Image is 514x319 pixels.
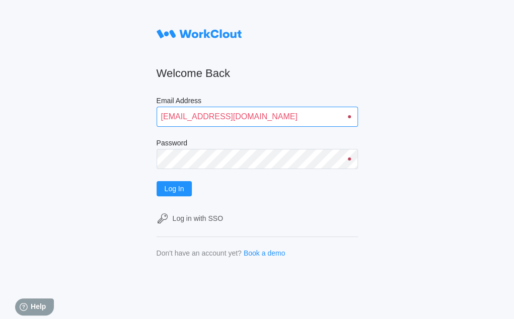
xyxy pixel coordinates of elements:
[157,97,358,107] label: Email Address
[165,185,184,192] span: Log In
[157,107,358,127] input: Enter your email
[157,139,358,149] label: Password
[244,249,285,257] a: Book a demo
[157,249,242,257] div: Don't have an account yet?
[157,181,192,196] button: Log In
[173,214,223,222] div: Log in with SSO
[157,212,358,224] a: Log in with SSO
[157,66,358,81] h2: Welcome Back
